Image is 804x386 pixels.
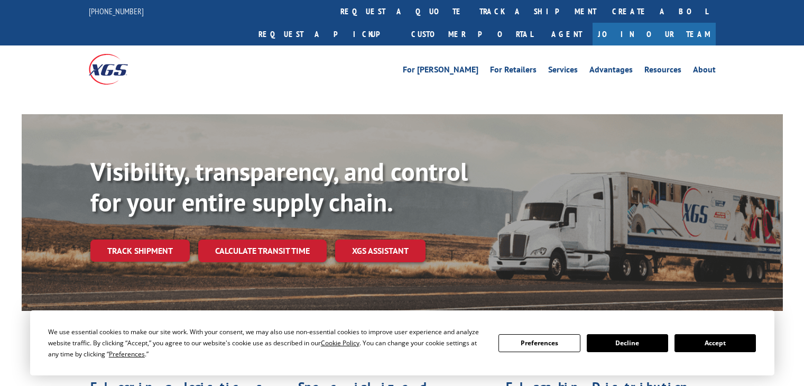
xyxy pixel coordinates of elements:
[548,66,578,77] a: Services
[403,66,478,77] a: For [PERSON_NAME]
[541,23,593,45] a: Agent
[674,334,756,352] button: Accept
[587,334,668,352] button: Decline
[251,23,403,45] a: Request a pickup
[498,334,580,352] button: Preferences
[30,310,774,375] div: Cookie Consent Prompt
[90,155,468,218] b: Visibility, transparency, and control for your entire supply chain.
[490,66,537,77] a: For Retailers
[321,338,359,347] span: Cookie Policy
[198,240,327,262] a: Calculate transit time
[644,66,681,77] a: Resources
[90,240,190,262] a: Track shipment
[89,6,144,16] a: [PHONE_NUMBER]
[48,326,486,360] div: We use essential cookies to make our site work. With your consent, we may also use non-essential ...
[403,23,541,45] a: Customer Portal
[593,23,716,45] a: Join Our Team
[109,350,145,359] span: Preferences
[335,240,426,262] a: XGS ASSISTANT
[693,66,716,77] a: About
[589,66,633,77] a: Advantages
